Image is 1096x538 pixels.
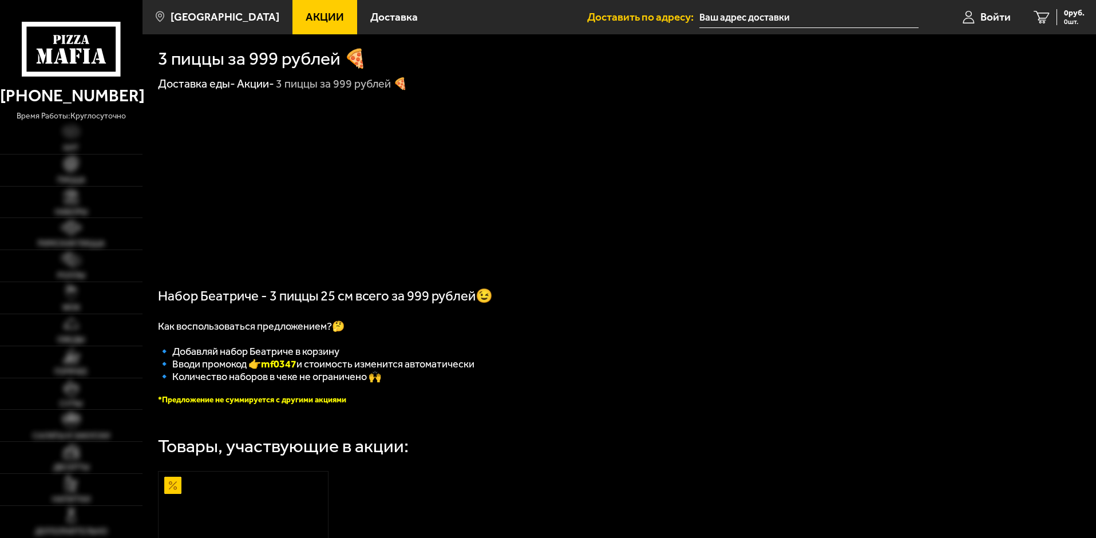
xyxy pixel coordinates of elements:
span: Доставить по адресу: [587,11,699,22]
span: Дополнительно [35,528,108,536]
span: Обеды [57,336,85,344]
span: 🔹 Количество наборов в чеке не ограничено 🙌 [158,370,381,383]
span: 🔹 Вводи промокод 👉 и стоимость изменится автоматически [158,358,474,370]
span: Супы [60,400,82,408]
span: 0 шт. [1064,18,1085,25]
span: Десерты [53,464,89,472]
div: Товары, участвующие в акции: [158,437,409,456]
span: [GEOGRAPHIC_DATA] [171,11,279,22]
span: Римская пицца [38,240,105,248]
img: Акционный [164,477,181,494]
font: *Предложение не суммируется с другими акциями [158,395,346,405]
span: Войти [980,11,1011,22]
a: Доставка еды- [158,77,235,90]
span: Набор Беатриче - 3 пиццы 25 см всего за 999 рублей😉 [158,288,493,304]
b: mf0347 [261,358,296,370]
span: Горячее [54,368,88,376]
span: Акции [306,11,344,22]
span: Роллы [57,272,85,280]
span: Наборы [55,208,88,216]
h1: 3 пиццы за 999 рублей 🍕 [158,50,367,68]
span: Напитки [52,496,90,504]
span: 0 руб. [1064,9,1085,17]
span: Пицца [57,176,85,184]
div: 3 пиццы за 999 рублей 🍕 [276,77,407,92]
span: Доставка [370,11,418,22]
a: Акции- [237,77,274,90]
span: Как воспользоваться предложением?🤔 [158,320,345,333]
span: Салаты и закуски [33,432,110,440]
span: 🔹 Добавляй набор Беатриче в корзину [158,345,339,358]
span: Хит [63,144,79,152]
input: Ваш адрес доставки [699,7,919,28]
span: WOK [62,304,80,312]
